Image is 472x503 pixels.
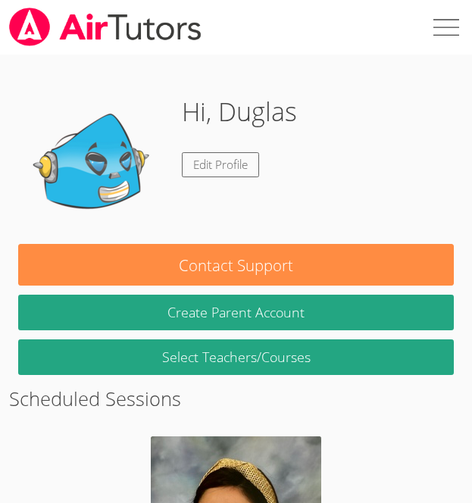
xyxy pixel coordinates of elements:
[18,295,453,330] button: Create Parent Account
[182,152,259,177] a: Edit Profile
[18,92,170,244] img: default.png
[9,384,462,413] h2: Scheduled Sessions
[18,244,453,286] button: Contact Support
[182,92,297,131] h1: Hi, Duglas
[8,8,203,46] img: airtutors_banner-c4298cdbf04f3fff15de1276eac7730deb9818008684d7c2e4769d2f7ddbe033.png
[18,339,453,375] a: Select Teachers/Courses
